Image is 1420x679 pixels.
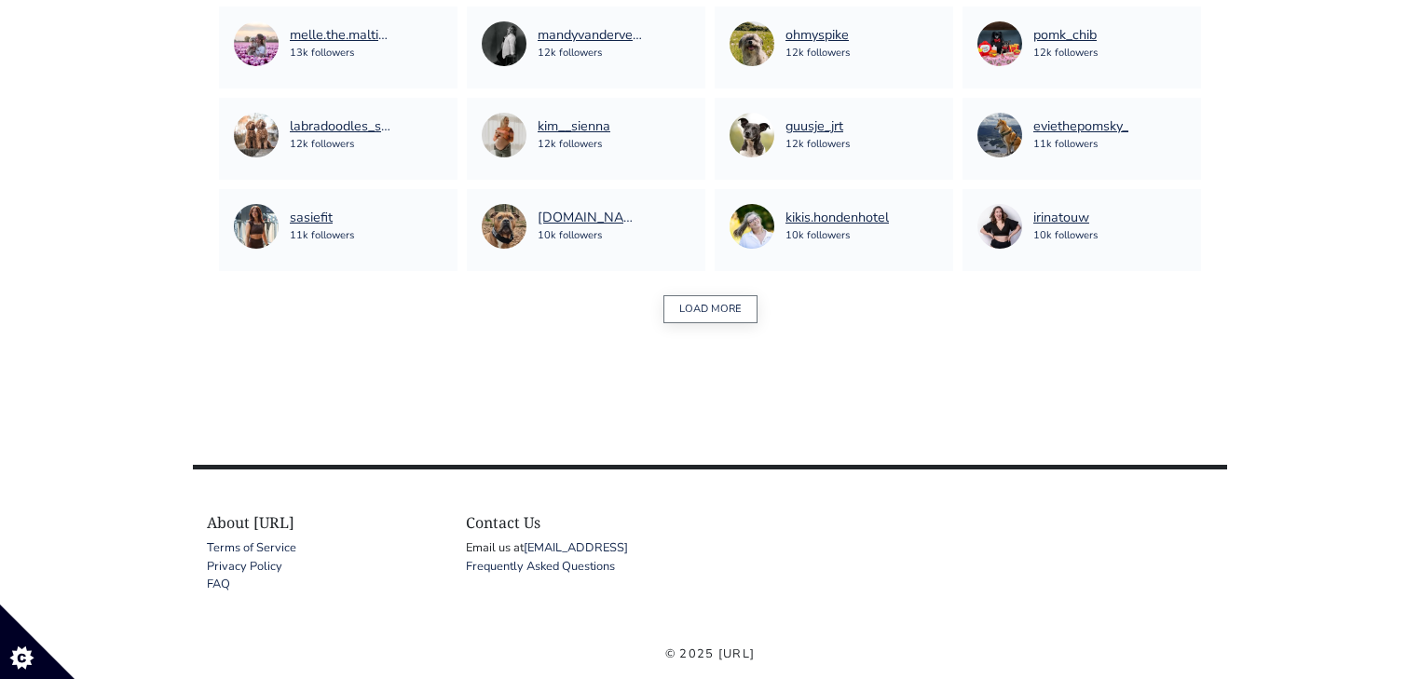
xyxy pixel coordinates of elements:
div: 10k followers [538,228,642,244]
img: 47458741695.jpg [234,113,279,157]
img: 8678129503.jpg [234,204,279,249]
div: 11k followers [290,228,354,244]
h4: Contact Us [466,514,697,532]
a: Terms of Service [207,539,296,556]
div: 12k followers [1033,46,1098,61]
div: 12k followers [785,46,850,61]
a: Privacy Policy [207,558,282,575]
a: melle.the.maltipoo [290,25,394,46]
a: eviethepomsky_ [1033,116,1128,137]
div: 12k followers [785,137,850,153]
img: 60286115638.jpg [234,21,279,66]
div: 10k followers [785,228,889,244]
h4: About [URL] [207,514,438,532]
div: 11k followers [1033,137,1128,153]
img: 51924831359.jpg [482,204,526,249]
img: 58565879434.jpg [482,21,526,66]
img: 35643502979.jpg [977,113,1022,157]
img: 1699209211.jpg [730,204,774,249]
a: kikis.hondenhotel [785,208,889,228]
a: sasiefit [290,208,354,228]
img: 8304392197.jpg [730,21,774,66]
a: kim__sienna [538,116,610,137]
div: Email us at [466,539,697,557]
a: pomk_chib [1033,25,1098,46]
a: irinatouw [1033,208,1098,228]
img: 46130540487.jpg [977,21,1022,66]
div: 12k followers [290,137,394,153]
a: Frequently Asked Questions [466,558,615,575]
div: 12k followers [538,137,610,153]
a: guusje_jrt [785,116,850,137]
div: 10k followers [1033,228,1098,244]
a: [EMAIL_ADDRESS] [524,539,628,556]
img: 298440729.jpg [977,204,1022,249]
button: LOAD MORE [663,295,758,324]
a: ohmyspike [785,25,850,46]
a: labradoodles_sammie_mikkie [290,116,394,137]
div: 13k followers [290,46,394,61]
a: mandyvandervenne [538,25,642,46]
div: 12k followers [538,46,642,61]
img: 24288637.jpg [482,113,526,157]
a: FAQ [207,576,230,592]
a: [DOMAIN_NAME][PERSON_NAME] [538,208,642,228]
div: © 2025 [URL] [207,645,1213,663]
img: 17333089339.jpg [730,113,774,157]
